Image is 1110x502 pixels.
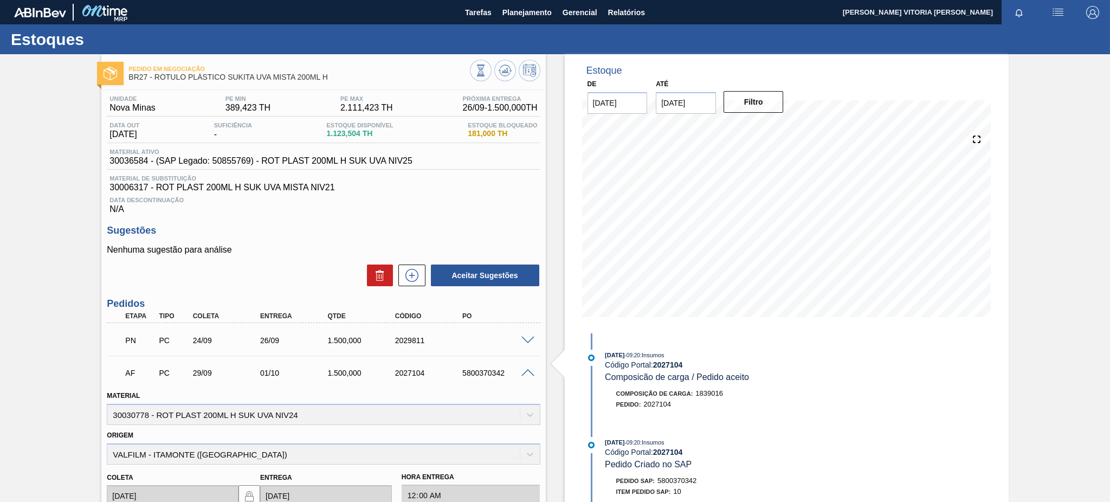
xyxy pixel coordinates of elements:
span: Item pedido SAP: [616,488,671,495]
p: AF [125,369,155,377]
span: Planejamento [502,6,552,19]
div: Etapa [122,312,158,320]
span: Nova Minas [109,103,155,113]
span: Estoque Disponível [326,122,393,128]
span: BR27 - RÓTULO PLÁSTICO SUKITA UVA MISTA 200ML H [128,73,469,81]
span: Pedido SAP: [616,478,655,484]
span: 30006317 - ROT PLAST 200ML H SUK UVA MISTA NIV21 [109,183,537,192]
span: Pedido Criado no SAP [605,460,692,469]
span: Unidade [109,95,155,102]
span: 181,000 TH [468,130,537,138]
div: 29/09/2025 [190,369,266,377]
img: atual [588,442,595,448]
div: 1.500,000 [325,336,401,345]
div: Coleta [190,312,266,320]
label: Entrega [260,474,292,481]
span: 1839016 [695,389,723,397]
strong: 2027104 [653,361,683,369]
div: Pedido de Compra [156,369,191,377]
p: PN [125,336,155,345]
span: Pedido em Negociação [128,66,469,72]
p: Nenhuma sugestão para análise [107,245,540,255]
div: Estoque [586,65,622,76]
div: Pedido em Negociação [122,329,158,352]
label: Coleta [107,474,133,481]
span: 2027104 [643,400,671,408]
div: Pedido de Compra [156,336,191,345]
img: atual [588,355,595,361]
span: : Insumos [640,439,664,446]
span: 5800370342 [657,477,696,485]
label: Origem [107,432,133,439]
span: Tarefas [465,6,492,19]
div: PO [460,312,535,320]
label: Material [107,392,140,400]
button: Filtro [724,91,784,113]
span: - 09:20 [625,440,640,446]
h3: Sugestões [107,225,540,236]
div: Código Portal: [605,361,862,369]
div: Excluir Sugestões [362,265,393,286]
div: Código [392,312,468,320]
span: - 09:20 [625,352,640,358]
span: Pedido : [616,401,641,408]
div: 01/10/2025 [257,369,333,377]
span: 30036584 - (SAP Legado: 50855769) - ROT PLAST 200ML H SUK UVA NIV25 [109,156,412,166]
span: Suficiência [214,122,252,128]
span: Relatórios [608,6,645,19]
div: Aceitar Sugestões [425,263,540,287]
span: 2.111,423 TH [340,103,393,113]
div: Nova sugestão [393,265,425,286]
button: Atualizar Gráfico [494,60,516,81]
div: 1.500,000 [325,369,401,377]
div: 24/09/2025 [190,336,266,345]
label: Até [656,80,668,88]
h1: Estoques [11,33,203,46]
button: Programar Estoque [519,60,540,81]
span: 389,423 TH [225,103,270,113]
span: Próxima Entrega [463,95,538,102]
button: Notificações [1002,5,1036,20]
span: PE MAX [340,95,393,102]
label: Hora Entrega [402,469,540,485]
div: Qtde [325,312,401,320]
img: userActions [1051,6,1064,19]
img: Logout [1086,6,1099,19]
span: : Insumos [640,352,664,358]
span: Composição de Carga : [616,390,693,397]
div: 2029811 [392,336,468,345]
span: Composicão de carga / Pedido aceito [605,372,749,382]
div: - [211,122,255,139]
div: 26/09/2025 [257,336,333,345]
img: Ícone [104,67,117,80]
img: TNhmsLtSVTkK8tSr43FrP2fwEKptu5GPRR3wAAAABJRU5ErkJggg== [14,8,66,17]
div: N/A [107,192,540,214]
strong: 2027104 [653,448,683,456]
span: Material de Substituição [109,175,537,182]
div: 5800370342 [460,369,535,377]
button: Aceitar Sugestões [431,265,539,286]
span: Data out [109,122,139,128]
span: Data Descontinuação [109,197,537,203]
div: Tipo [156,312,191,320]
span: 26/09 - 1.500,000 TH [463,103,538,113]
input: dd/mm/yyyy [588,92,648,114]
span: 1.123,504 TH [326,130,393,138]
span: 10 [673,487,681,495]
label: De [588,80,597,88]
span: Estoque Bloqueado [468,122,537,128]
span: Material ativo [109,149,412,155]
input: dd/mm/yyyy [656,92,716,114]
span: Gerencial [563,6,597,19]
div: Entrega [257,312,333,320]
div: 2027104 [392,369,468,377]
span: PE MIN [225,95,270,102]
span: [DATE] [605,439,624,446]
button: Visão Geral dos Estoques [470,60,492,81]
div: Código Portal: [605,448,862,456]
span: [DATE] [605,352,624,358]
span: [DATE] [109,130,139,139]
h3: Pedidos [107,298,540,310]
div: Aguardando Faturamento [122,361,158,385]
